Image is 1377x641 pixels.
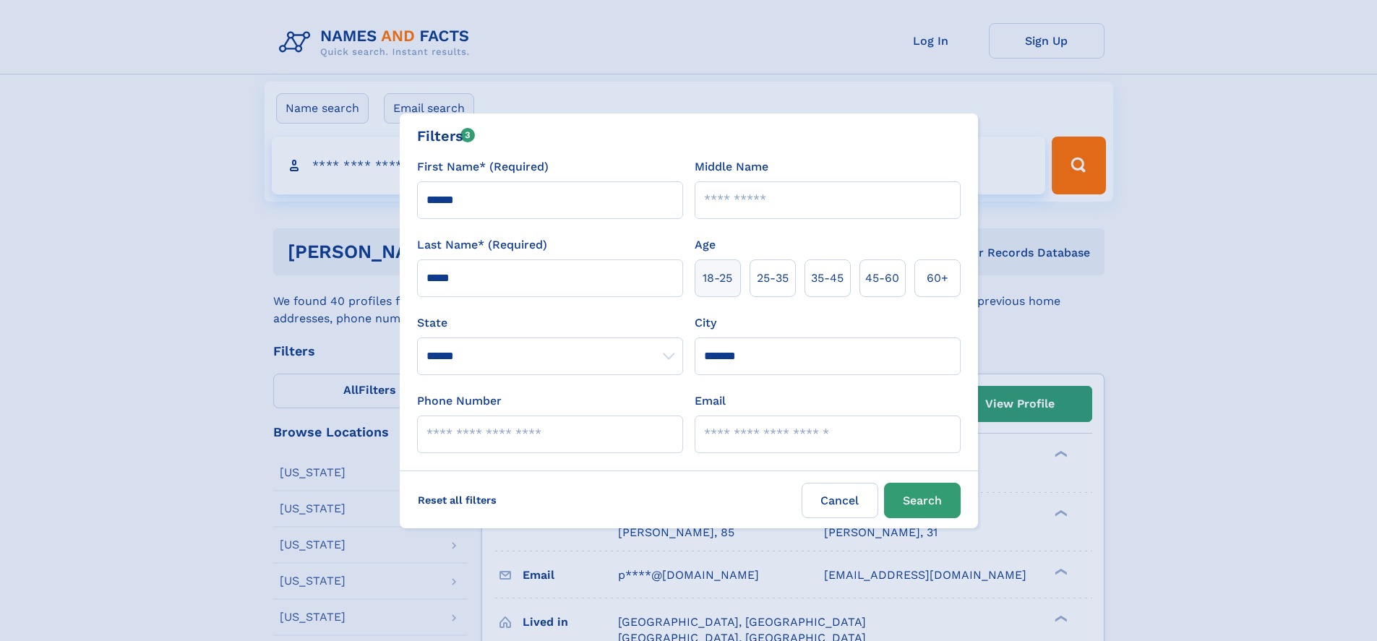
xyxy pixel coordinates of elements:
[695,236,716,254] label: Age
[757,270,789,287] span: 25‑35
[865,270,899,287] span: 45‑60
[417,392,502,410] label: Phone Number
[417,314,683,332] label: State
[695,158,768,176] label: Middle Name
[802,483,878,518] label: Cancel
[417,158,549,176] label: First Name* (Required)
[927,270,948,287] span: 60+
[695,392,726,410] label: Email
[811,270,844,287] span: 35‑45
[417,125,476,147] div: Filters
[408,483,506,517] label: Reset all filters
[884,483,961,518] button: Search
[703,270,732,287] span: 18‑25
[417,236,547,254] label: Last Name* (Required)
[695,314,716,332] label: City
